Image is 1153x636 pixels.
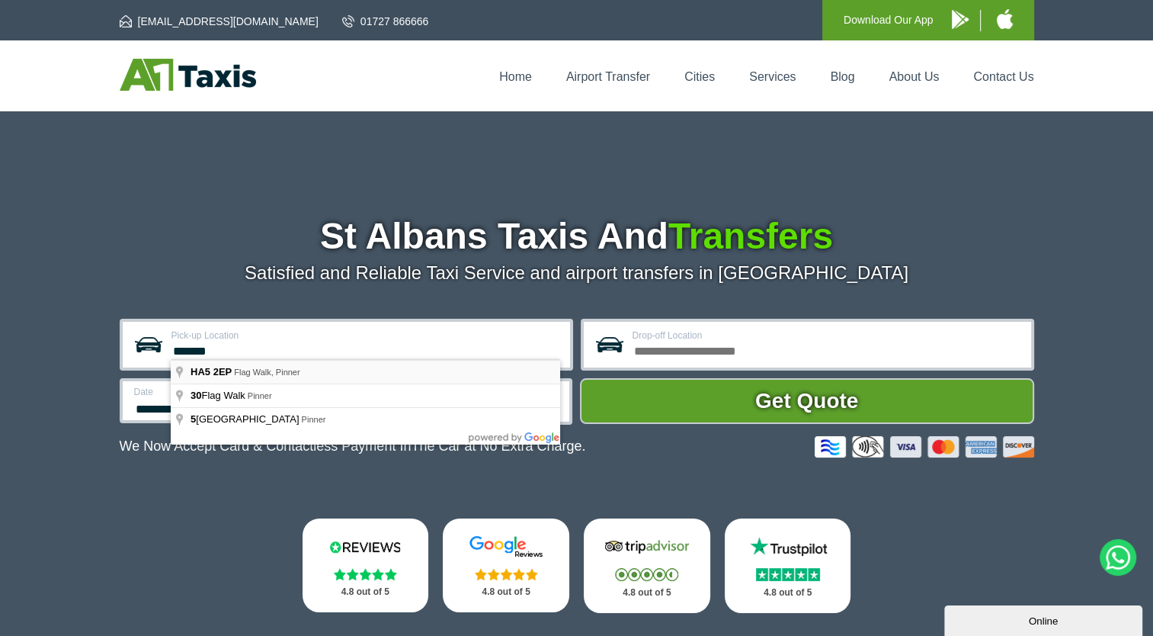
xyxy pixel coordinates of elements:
[191,366,232,377] span: HA5 2EP
[191,413,302,425] span: [GEOGRAPHIC_DATA]
[580,378,1034,424] button: Get Quote
[443,519,569,612] a: Google Stars 4.8 out of 5
[234,368,299,377] span: Flag Walk, Pinner
[668,216,833,256] span: Transfers
[830,70,854,83] a: Blog
[134,387,330,397] label: Date
[499,70,532,83] a: Home
[120,438,586,455] p: We Now Accept Card & Contactless Payment In
[889,70,940,83] a: About Us
[303,519,429,612] a: Reviews.io Stars 4.8 out of 5
[120,59,256,91] img: A1 Taxis St Albans LTD
[725,519,851,613] a: Trustpilot Stars 4.8 out of 5
[615,568,678,581] img: Stars
[319,583,412,602] p: 4.8 out of 5
[171,331,561,340] label: Pick-up Location
[120,218,1034,255] h1: St Albans Taxis And
[749,70,796,83] a: Services
[952,10,969,29] img: A1 Taxis Android App
[584,519,710,613] a: Tripadvisor Stars 4.8 out of 5
[342,14,429,29] a: 01727 866666
[997,9,1013,29] img: A1 Taxis iPhone App
[120,262,1034,284] p: Satisfied and Reliable Taxi Service and airport transfers in [GEOGRAPHIC_DATA]
[191,390,201,401] span: 30
[566,70,650,83] a: Airport Transfer
[741,583,834,602] p: 4.8 out of 5
[742,535,834,558] img: Trustpilot
[633,331,1022,340] label: Drop-off Location
[334,568,397,580] img: Stars
[601,583,693,602] p: 4.8 out of 5
[411,438,585,454] span: The Car at No Extra Charge.
[248,391,272,400] span: Pinner
[475,568,538,580] img: Stars
[460,583,552,602] p: 4.8 out of 5
[191,413,196,425] span: 5
[302,415,326,424] span: Pinner
[973,70,1033,83] a: Contact Us
[191,390,248,401] span: Flag Walk
[756,568,820,581] img: Stars
[319,535,411,558] img: Reviews.io
[120,14,319,29] a: [EMAIL_ADDRESS][DOMAIN_NAME]
[944,602,1145,636] iframe: chat widget
[815,436,1034,458] img: Credit And Debit Cards
[844,11,934,30] p: Download Our App
[460,535,552,558] img: Google
[684,70,715,83] a: Cities
[601,535,693,558] img: Tripadvisor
